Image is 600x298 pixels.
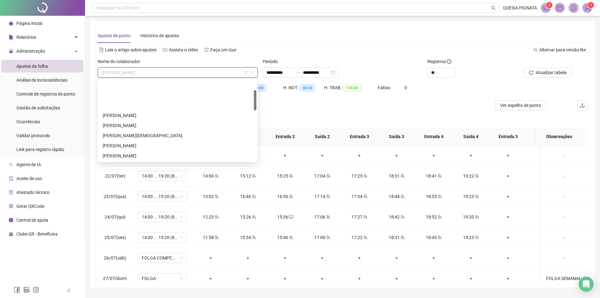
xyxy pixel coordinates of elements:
div: + [234,275,261,282]
span: 00:00 [251,85,266,91]
div: + [494,213,522,220]
span: team [474,194,479,199]
div: 15:25 [271,172,299,179]
span: Ver espelho de ponto [500,102,541,109]
div: [PERSON_NAME][DEMOGRAPHIC_DATA] [103,132,253,139]
span: 25/07(sex) [104,235,126,240]
span: Clube QR - Beneficios [16,231,58,237]
div: + [346,275,373,282]
div: [PERSON_NAME] [103,152,253,159]
span: team [400,215,405,219]
span: Atestado técnico [16,190,49,195]
div: 18:45 [420,234,447,241]
div: 17:22 [346,234,373,241]
span: team [251,174,256,178]
span: facebook [14,287,20,293]
span: team [437,215,442,219]
div: + [532,275,559,282]
span: swap [533,48,538,52]
label: Nome do colaborador [98,58,144,65]
div: 17:04 [309,172,336,179]
th: Saída 4 [452,128,489,145]
div: [PERSON_NAME] [103,142,253,149]
span: team [474,215,479,219]
div: FOLGA SEMANAL [545,275,582,282]
div: CAMILA CARDOSO LIMA DOS SANTOS [99,120,256,131]
div: + [494,172,522,179]
div: 18:41 [420,172,447,179]
div: 15:46 [271,234,299,241]
div: + [420,152,447,159]
span: team [400,235,405,240]
span: Ocorrências [16,119,40,124]
div: - [545,234,582,241]
span: upload [580,103,585,108]
div: AMANDA RODRIGUES ALVES [99,110,256,120]
div: + [197,254,224,261]
span: Análise de inconsistências [16,78,67,83]
div: + [494,234,522,241]
span: 114:20 [344,85,361,91]
div: - [545,213,582,220]
span: search [491,6,496,10]
div: + [309,254,336,261]
div: + [309,275,336,282]
button: Atualizar tabela [524,67,572,78]
span: desktop [288,215,293,219]
span: mail [557,5,563,11]
span: reload [529,70,533,75]
span: Gestão de solicitações [16,105,60,110]
span: team [288,235,293,240]
span: Administração [16,49,45,54]
div: - [545,172,582,179]
span: team [363,174,368,178]
span: filter [244,71,248,74]
span: Observações [540,133,578,140]
span: team [437,194,442,199]
span: Agente de IA [16,162,41,167]
button: Ver espelho de ponto [495,100,546,110]
span: team [251,235,256,240]
div: 15:26 [234,213,261,220]
div: H. TRAB.: [324,84,378,91]
span: qrcode [9,204,13,208]
span: Atualizar tabela [536,69,567,76]
div: 18:55 [420,193,447,200]
th: Entrada 2 [266,128,304,145]
div: + [457,254,484,261]
span: swap-right [295,70,300,75]
span: FOLGA COMPENSATÓRIA [142,253,183,263]
span: down [250,71,254,74]
th: Entrada 3 [341,128,378,145]
div: 16:46 [234,193,261,200]
span: 22/07(ter) [105,173,125,178]
div: + [494,254,522,261]
span: team [251,215,256,219]
span: team [325,174,330,178]
div: 18:42 [383,213,410,220]
span: Ajustes de ponto [98,33,130,38]
div: + [383,152,410,159]
span: lock [9,49,13,53]
div: + [271,254,299,261]
span: team [400,174,405,178]
span: Alternar para versão lite [539,47,586,52]
span: 0 [404,85,407,90]
span: team [288,194,293,199]
th: Entrada 4 [415,128,452,145]
span: 27/07(dom) [103,276,127,281]
div: + [532,172,559,179]
span: team [363,235,368,240]
div: 17:27 [346,213,373,220]
span: Aceite de uso [16,176,42,181]
th: Entrada 5 [489,128,527,145]
div: Open Intercom Messenger [579,277,594,292]
span: bell [571,5,576,11]
div: 17:06 [309,213,336,220]
div: + [532,213,559,220]
div: + [494,193,522,200]
div: [PERSON_NAME] [103,112,253,119]
span: to [295,70,300,75]
span: youtube [163,48,167,52]
div: + [494,152,522,159]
